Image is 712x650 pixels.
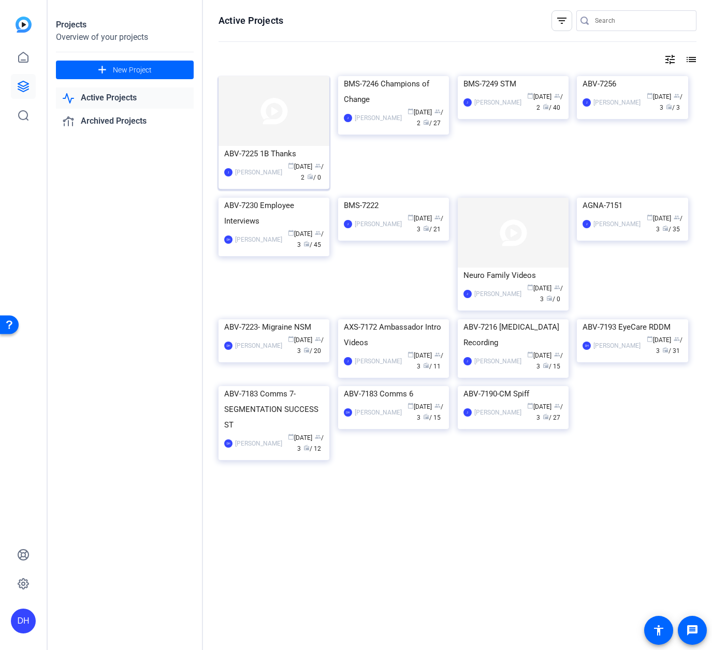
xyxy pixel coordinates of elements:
div: J [463,408,472,417]
span: / 45 [303,241,321,248]
div: AGNA-7151 [583,198,682,213]
div: [PERSON_NAME] [474,289,521,299]
span: calendar_today [288,336,294,342]
mat-icon: tune [664,53,676,66]
span: / 11 [423,363,441,370]
button: New Project [56,61,194,79]
div: Neuro Family Videos [463,268,563,283]
span: calendar_today [647,93,653,99]
span: / 3 [656,215,682,233]
div: J [463,290,472,298]
div: BMS-7222 [344,198,443,213]
div: ABV-7190-CM Spiff [463,386,563,402]
div: BMS-7246 Champions of Change [344,76,443,107]
span: group [315,230,321,236]
mat-icon: list [684,53,696,66]
span: / 27 [543,414,560,421]
div: ABV-7183 Comms 7-SEGMENTATION SUCCESS ST [224,386,324,433]
div: ABV-7216 [MEDICAL_DATA] Recording [463,319,563,350]
span: [DATE] [288,336,312,344]
span: group [554,403,560,409]
div: J [224,168,233,176]
span: group [434,108,441,114]
span: calendar_today [527,284,533,290]
span: / 20 [303,347,321,354]
div: [PERSON_NAME] [593,219,641,229]
span: [DATE] [288,163,312,170]
span: [DATE] [408,403,432,410]
div: DH [344,408,352,417]
span: radio [423,225,429,231]
span: / 3 [297,336,324,354]
span: radio [662,347,669,353]
div: DH [11,609,36,633]
div: [PERSON_NAME] [235,234,282,245]
span: radio [666,104,672,110]
div: AXS-7172 Ambassador Intro Videos [344,319,443,350]
div: ABV-7230 Employee Interviews [224,198,324,229]
span: [DATE] [288,230,312,238]
span: [DATE] [527,352,551,359]
div: [PERSON_NAME] [355,113,402,123]
span: [DATE] [408,215,432,222]
div: ABV-7183 Comms 6 [344,386,443,402]
div: [PERSON_NAME] [593,97,641,108]
div: DH [583,342,591,350]
div: [PERSON_NAME] [235,167,282,178]
a: Archived Projects [56,111,194,132]
span: calendar_today [408,351,414,358]
span: / 21 [423,226,441,233]
span: calendar_today [647,336,653,342]
span: group [674,214,680,220]
span: [DATE] [647,336,671,344]
span: group [315,163,321,169]
div: J [583,98,591,107]
span: [DATE] [647,93,671,100]
span: group [674,336,680,342]
span: [DATE] [647,215,671,222]
div: J [463,98,472,107]
mat-icon: filter_list [556,14,568,27]
div: [PERSON_NAME] [355,356,402,366]
span: group [554,351,560,358]
div: [PERSON_NAME] [235,438,282,449]
span: radio [543,362,549,368]
div: DH [224,342,233,350]
img: blue-gradient.svg [16,17,32,33]
span: / 3 [417,215,443,233]
span: / 3 [536,352,563,370]
span: radio [423,119,429,125]
div: [PERSON_NAME] [474,407,521,418]
span: [DATE] [408,109,432,116]
mat-icon: message [686,624,699,637]
span: radio [303,241,310,247]
span: calendar_today [647,214,653,220]
span: [DATE] [527,285,551,292]
span: radio [423,362,429,368]
div: BMS-7249 STM [463,76,563,92]
span: radio [307,173,313,180]
div: Projects [56,19,194,31]
span: / 27 [423,120,441,127]
div: J [344,357,352,365]
span: [DATE] [408,352,432,359]
input: Search [595,14,688,27]
span: [DATE] [527,403,551,410]
div: J [583,220,591,228]
div: J [463,357,472,365]
span: group [674,93,680,99]
span: group [554,93,560,99]
div: ABV-7225 1B Thanks [224,146,324,161]
span: radio [546,295,553,301]
div: J [344,114,352,122]
span: radio [543,413,549,420]
span: / 15 [543,363,560,370]
span: / 35 [662,226,680,233]
span: group [315,434,321,440]
span: calendar_today [408,214,414,220]
h1: Active Projects [219,14,283,27]
div: Overview of your projects [56,31,194,43]
span: / 3 [297,230,324,248]
div: ABV-7256 [583,76,682,92]
span: / 31 [662,347,680,354]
